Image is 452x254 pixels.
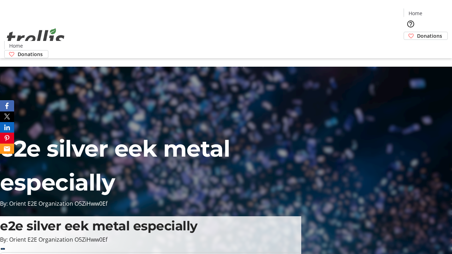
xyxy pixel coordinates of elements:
span: Donations [18,50,43,58]
a: Donations [404,32,448,40]
a: Home [5,42,27,49]
span: Home [409,10,422,17]
span: Home [9,42,23,49]
button: Help [404,17,418,31]
button: Cart [404,40,418,54]
a: Donations [4,50,48,58]
img: Orient E2E Organization O5ZiHww0Ef's Logo [4,20,67,56]
a: Home [404,10,427,17]
span: Donations [417,32,442,40]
